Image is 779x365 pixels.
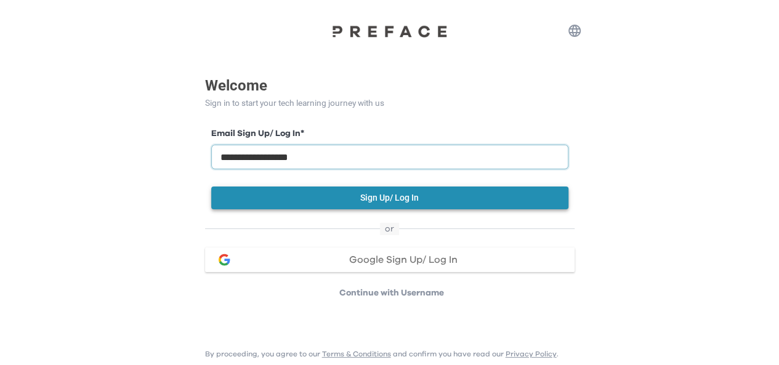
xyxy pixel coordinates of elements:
[349,255,458,265] span: Google Sign Up/ Log In
[205,247,575,272] button: google loginGoogle Sign Up/ Log In
[217,252,232,267] img: google login
[211,187,568,209] button: Sign Up/ Log In
[209,287,575,299] p: Continue with Username
[205,97,575,110] p: Sign in to start your tech learning journey with us
[211,127,568,140] label: Email Sign Up/ Log In *
[328,25,451,38] img: Preface Logo
[506,350,557,358] a: Privacy Policy
[322,350,391,358] a: Terms & Conditions
[205,349,559,359] p: By proceeding, you agree to our and confirm you have read our .
[205,74,575,97] p: Welcome
[380,223,399,235] span: or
